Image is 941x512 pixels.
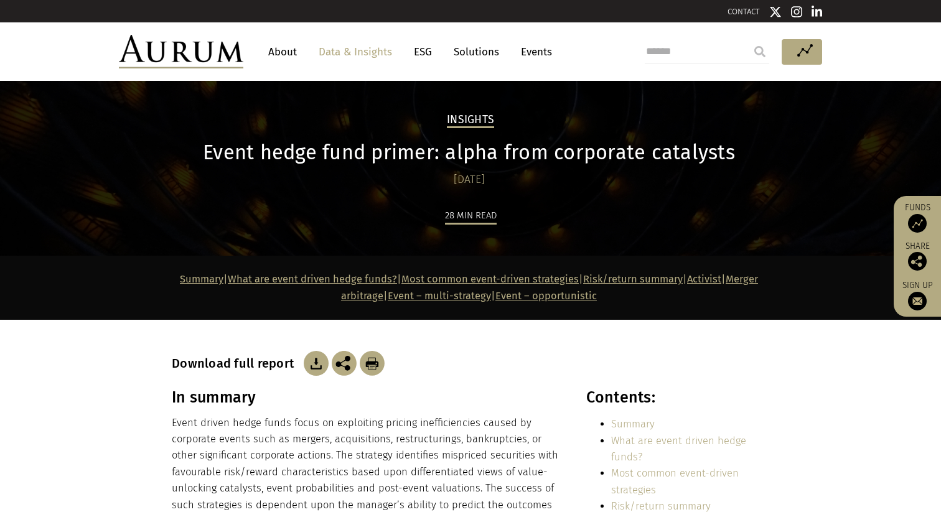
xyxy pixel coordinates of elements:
img: Share this post [908,252,927,271]
a: Most common event-driven strategies [611,467,739,495]
div: 28 min read [445,208,497,225]
a: Risk/return summary [583,273,683,285]
a: CONTACT [728,7,760,16]
a: Risk/return summary [611,500,711,512]
strong: | | | | | | | [180,273,758,301]
a: Summary [180,273,223,285]
img: Sign up to our newsletter [908,292,927,310]
a: Activist [687,273,721,285]
img: Access Funds [908,214,927,233]
a: Most common event-driven strategies [401,273,579,285]
a: Data & Insights [312,40,398,63]
a: Sign up [900,280,935,310]
img: Share this post [332,351,357,376]
a: Events [515,40,552,63]
img: Download Article [360,351,385,376]
a: Solutions [447,40,505,63]
a: ESG [408,40,438,63]
a: What are event driven hedge funds? [228,273,397,285]
img: Linkedin icon [812,6,823,18]
div: [DATE] [172,171,766,189]
h2: Insights [447,113,494,128]
h3: Contents: [586,388,766,407]
h3: In summary [172,388,559,407]
img: Instagram icon [791,6,802,18]
h1: Event hedge fund primer: alpha from corporate catalysts [172,141,766,165]
img: Twitter icon [769,6,782,18]
a: Event – multi-strategy [388,290,491,302]
a: Funds [900,202,935,233]
div: Share [900,242,935,271]
a: Event – opportunistic [495,290,597,302]
a: Summary [611,418,655,430]
a: About [262,40,303,63]
input: Submit [747,39,772,64]
img: Aurum [119,35,243,68]
img: Download Article [304,351,329,376]
a: What are event driven hedge funds? [611,435,746,463]
h3: Download full report [172,356,301,371]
